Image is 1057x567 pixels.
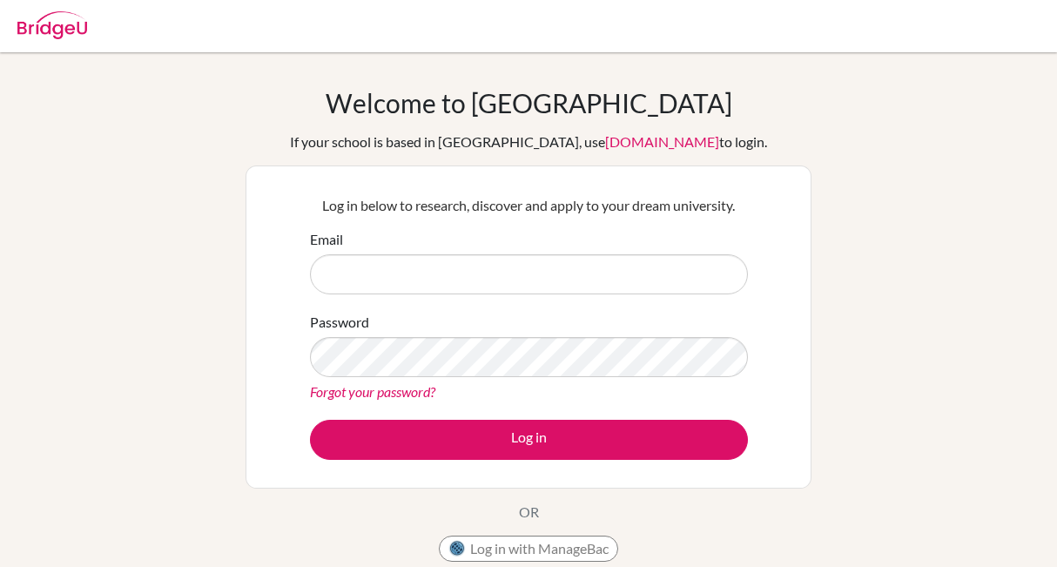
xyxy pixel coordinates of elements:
[310,312,369,333] label: Password
[290,132,767,152] div: If your school is based in [GEOGRAPHIC_DATA], use to login.
[326,87,732,118] h1: Welcome to [GEOGRAPHIC_DATA]
[310,229,343,250] label: Email
[310,383,435,400] a: Forgot your password?
[17,11,87,39] img: Bridge-U
[439,536,618,562] button: Log in with ManageBac
[519,502,539,523] p: OR
[310,195,748,216] p: Log in below to research, discover and apply to your dream university.
[605,133,719,150] a: [DOMAIN_NAME]
[310,420,748,460] button: Log in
